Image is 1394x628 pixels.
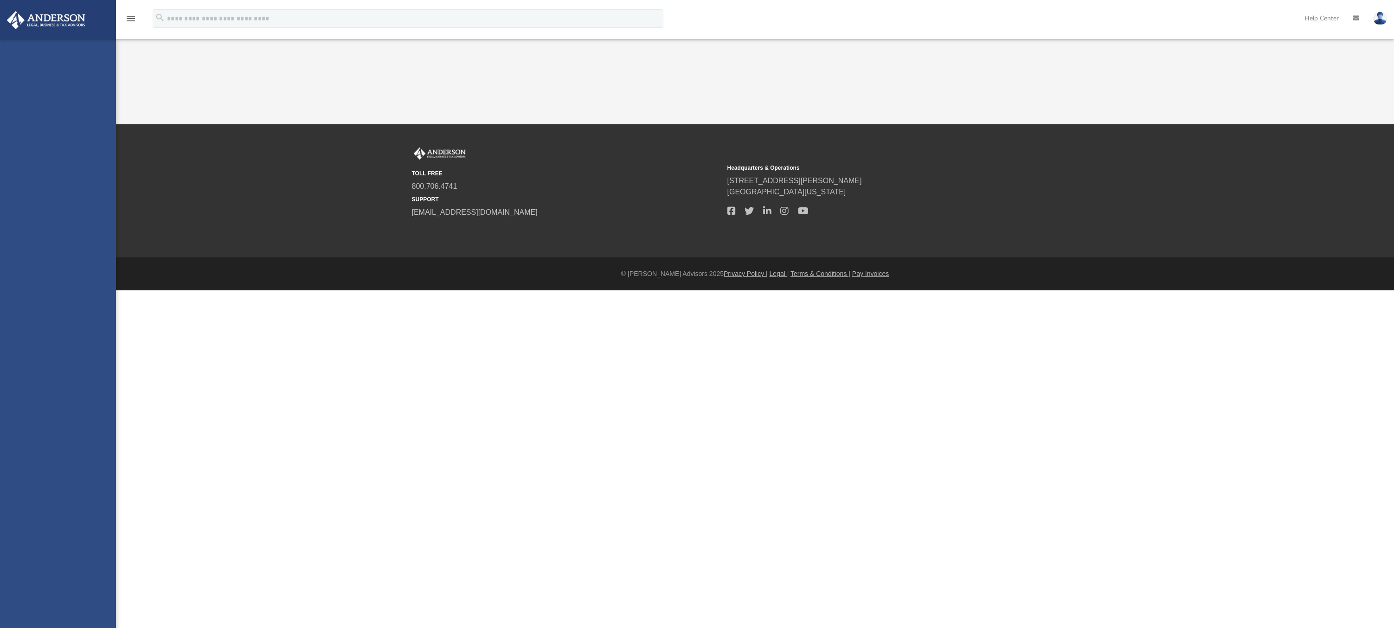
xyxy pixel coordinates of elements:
a: [STREET_ADDRESS][PERSON_NAME] [727,177,862,185]
i: search [155,13,165,23]
img: Anderson Advisors Platinum Portal [4,11,88,29]
a: menu [125,18,136,24]
small: Headquarters & Operations [727,164,1036,172]
a: Privacy Policy | [724,270,768,277]
a: Terms & Conditions | [790,270,850,277]
i: menu [125,13,136,24]
div: © [PERSON_NAME] Advisors 2025 [116,269,1394,279]
img: Anderson Advisors Platinum Portal [412,147,468,160]
small: SUPPORT [412,195,721,204]
small: TOLL FREE [412,169,721,178]
a: [GEOGRAPHIC_DATA][US_STATE] [727,188,846,196]
a: [EMAIL_ADDRESS][DOMAIN_NAME] [412,208,538,216]
img: User Pic [1373,12,1387,25]
a: Pay Invoices [852,270,889,277]
a: Legal | [770,270,789,277]
a: 800.706.4741 [412,182,457,190]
